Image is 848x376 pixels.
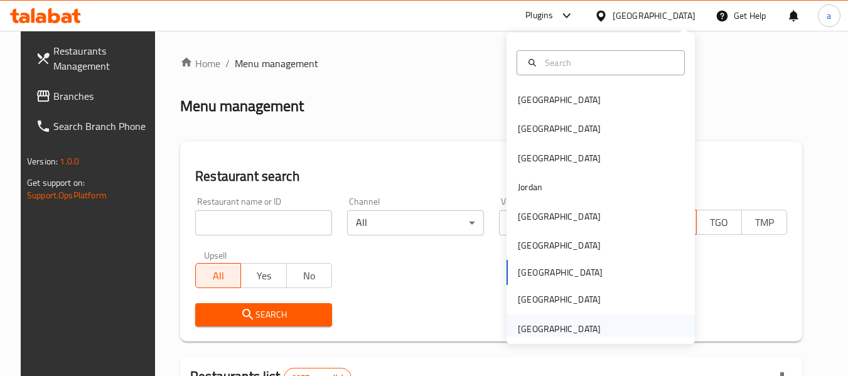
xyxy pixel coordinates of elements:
nav: breadcrumb [180,56,802,71]
span: Version: [27,153,58,169]
button: Search [195,303,332,326]
a: Restaurants Management [26,36,163,81]
span: a [827,9,831,23]
span: Get support on: [27,175,85,191]
span: Menu management [235,56,318,71]
div: Jordan [518,180,542,194]
h2: Menu management [180,96,304,116]
h2: Restaurant search [195,167,787,186]
input: Search [540,56,677,70]
button: TGO [696,210,742,235]
button: No [286,263,332,288]
button: TMP [741,210,787,235]
li: / [225,56,230,71]
span: Search [205,307,322,323]
div: [GEOGRAPHIC_DATA] [518,122,601,136]
div: [GEOGRAPHIC_DATA] [518,239,601,252]
div: Plugins [525,8,553,23]
span: Restaurants Management [53,43,153,73]
span: No [292,267,327,285]
input: Search for restaurant name or ID.. [195,210,332,235]
div: [GEOGRAPHIC_DATA] [518,151,601,165]
span: Yes [246,267,281,285]
button: Yes [240,263,286,288]
div: [GEOGRAPHIC_DATA] [518,322,601,336]
div: [GEOGRAPHIC_DATA] [518,210,601,223]
span: Search Branch Phone [53,119,153,134]
span: 1.0.0 [60,153,79,169]
a: Home [180,56,220,71]
div: [GEOGRAPHIC_DATA] [518,293,601,306]
span: TMP [747,213,782,232]
div: [GEOGRAPHIC_DATA] [518,93,601,107]
div: [GEOGRAPHIC_DATA] [613,9,695,23]
label: Upsell [204,250,227,259]
a: Support.OpsPlatform [27,187,107,203]
button: All [195,263,241,288]
span: TGO [702,213,737,232]
a: Search Branch Phone [26,111,163,141]
div: All [347,210,484,235]
span: Branches [53,89,153,104]
span: All [201,267,236,285]
a: Branches [26,81,163,111]
div: All [499,210,636,235]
